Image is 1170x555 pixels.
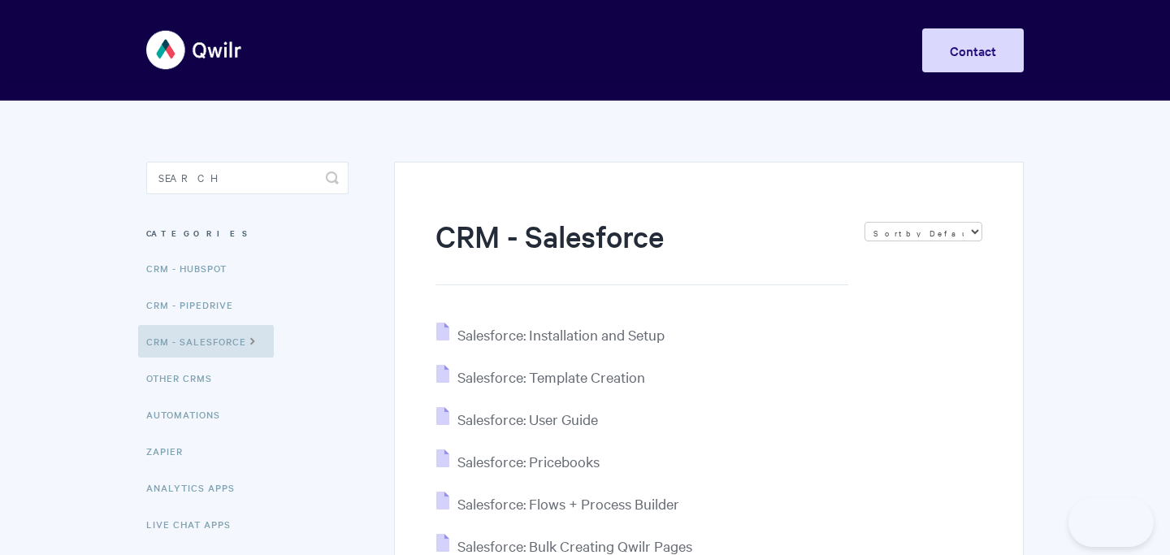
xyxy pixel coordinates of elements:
a: Live Chat Apps [146,508,243,540]
input: Search [146,162,349,194]
a: Zapier [146,435,195,467]
select: Page reloads on selection [864,222,982,241]
a: Salesforce: Template Creation [436,367,645,386]
a: Other CRMs [146,362,224,394]
a: Salesforce: Flows + Process Builder [436,494,679,513]
a: Salesforce: Pricebooks [436,452,600,470]
a: Salesforce: Installation and Setup [436,325,665,344]
h1: CRM - Salesforce [435,215,848,285]
span: Salesforce: Template Creation [457,367,645,386]
span: Salesforce: Bulk Creating Qwilr Pages [457,536,692,555]
a: Salesforce: User Guide [436,410,598,428]
img: Qwilr Help Center [146,20,243,80]
a: CRM - HubSpot [146,252,239,284]
a: Automations [146,398,232,431]
span: Salesforce: Flows + Process Builder [457,494,679,513]
iframe: Toggle Customer Support [1068,498,1154,547]
span: Salesforce: User Guide [457,410,598,428]
a: CRM - Pipedrive [146,288,245,321]
h3: Categories [146,219,349,248]
a: Analytics Apps [146,471,247,504]
a: CRM - Salesforce [138,325,274,358]
span: Salesforce: Installation and Setup [457,325,665,344]
a: Salesforce: Bulk Creating Qwilr Pages [436,536,692,555]
span: Salesforce: Pricebooks [457,452,600,470]
a: Contact [922,28,1024,72]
